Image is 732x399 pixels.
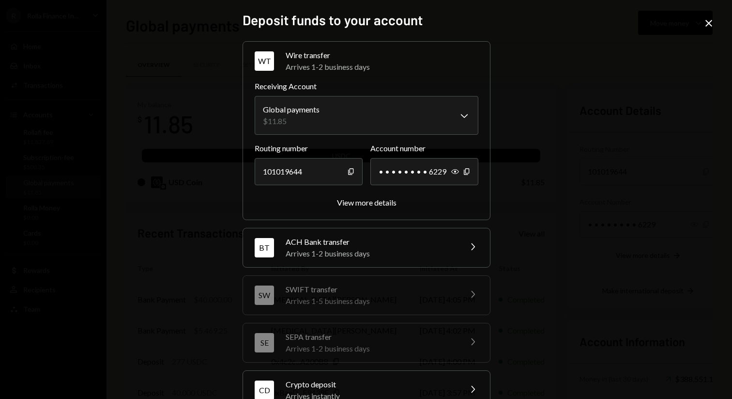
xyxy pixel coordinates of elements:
[255,80,478,92] label: Receiving Account
[255,238,274,257] div: BT
[286,343,455,354] div: Arrives 1-2 business days
[370,158,478,185] div: • • • • • • • • 6229
[286,248,455,259] div: Arrives 1-2 business days
[243,11,489,30] h2: Deposit funds to your account
[255,80,478,208] div: WTWire transferArrives 1-2 business days
[243,276,490,315] button: SWSWIFT transferArrives 1-5 business days
[255,51,274,71] div: WT
[255,286,274,305] div: SW
[286,61,478,73] div: Arrives 1-2 business days
[286,295,455,307] div: Arrives 1-5 business days
[286,49,478,61] div: Wire transfer
[243,42,490,80] button: WTWire transferArrives 1-2 business days
[286,331,455,343] div: SEPA transfer
[243,323,490,362] button: SESEPA transferArrives 1-2 business days
[370,143,478,154] label: Account number
[286,379,455,390] div: Crypto deposit
[286,236,455,248] div: ACH Bank transfer
[243,228,490,267] button: BTACH Bank transferArrives 1-2 business days
[255,333,274,352] div: SE
[337,198,396,208] button: View more details
[337,198,396,207] div: View more details
[286,284,455,295] div: SWIFT transfer
[255,143,363,154] label: Routing number
[255,158,363,185] div: 101019644
[255,96,478,135] button: Receiving Account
